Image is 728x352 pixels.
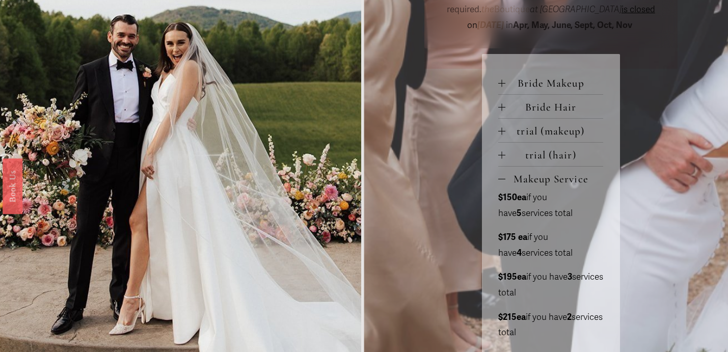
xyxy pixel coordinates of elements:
span: trial (makeup) [505,125,603,138]
strong: 5 [517,208,522,219]
strong: 4 [517,248,522,258]
button: Bride Hair [498,95,603,118]
strong: $150ea [498,192,526,203]
span: Bride Makeup [505,77,603,90]
span: Boutique [481,4,530,15]
p: if you have services total [498,310,603,341]
button: trial (makeup) [498,119,603,142]
button: Makeup Service [498,167,603,190]
strong: $215ea [498,312,526,322]
a: Book Us [3,158,22,213]
span: in [504,20,634,31]
em: at [GEOGRAPHIC_DATA] [530,4,622,15]
strong: 3 [568,272,572,282]
span: Makeup Service [505,173,603,185]
em: the [481,4,494,15]
span: is closed [622,4,655,15]
strong: Apr, May, June, Sept, Oct, Nov [513,20,632,31]
strong: 2 [567,312,572,322]
p: if you have services total [498,230,603,261]
strong: $175 ea [498,232,527,242]
strong: $195ea [498,272,526,282]
span: trial (hair) [505,149,603,161]
button: trial (hair) [498,143,603,166]
span: Bride Hair [505,101,603,114]
button: Bride Makeup [498,71,603,94]
p: if you have services total [498,190,603,221]
em: [DATE] [477,20,504,31]
p: if you have services total [498,269,603,301]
